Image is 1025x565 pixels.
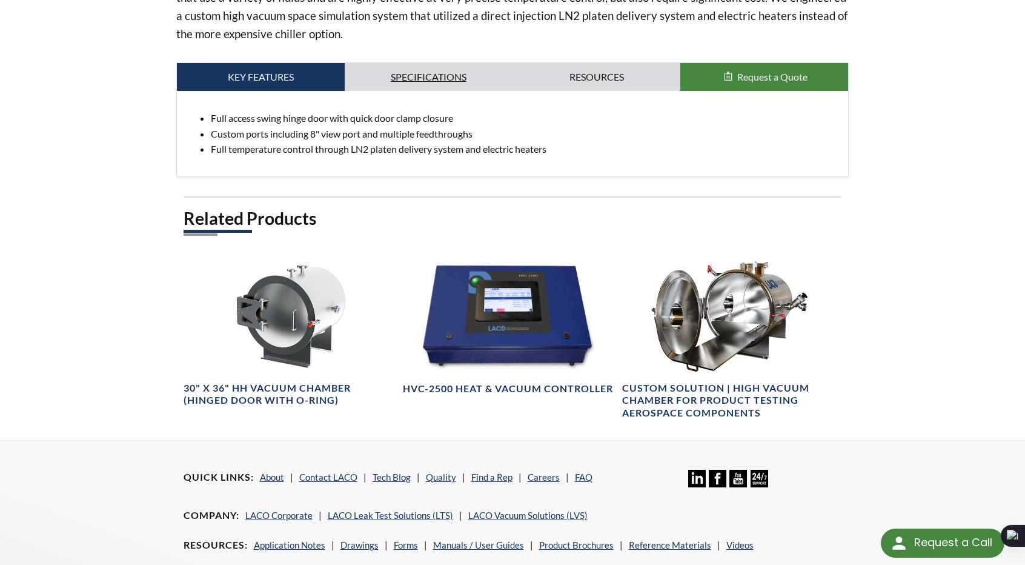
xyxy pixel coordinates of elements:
a: Drawings [340,540,379,550]
a: LACO Vacuum Solutions (LVS) [468,510,588,521]
div: Request a Call [914,529,992,557]
li: Full access swing hinge door with quick door clamp closure [211,110,839,126]
a: HVC-2500 Controller, front viewHVC-2500 Heat & Vacuum Controller [403,256,615,395]
li: Full temperature control through LN2 platen delivery system and electric heaters [211,141,839,157]
img: 24/7 Support Icon [751,470,768,487]
h2: Related Products [184,207,842,230]
a: Application Notes [254,540,325,550]
h4: 30" X 36" HH Vacuum Chamber (Hinged Door with O-ring) [184,382,396,407]
a: LVC2430-3322-HH Horizontal Vacuum Chamber Hinged Door, right side angle view30" X 36" HH Vacuum C... [184,256,396,407]
a: Tech Blog [373,472,411,483]
a: FAQ [575,472,592,483]
div: Request a Call [881,529,1004,558]
a: Forms [394,540,418,550]
a: LACO Corporate [245,510,313,521]
a: Manuals / User Guides [433,540,524,550]
a: Careers [528,472,560,483]
a: Quality [426,472,456,483]
img: round button [889,533,909,553]
h4: Custom Solution | High Vacuum Chamber for Product Testing Aerospace Components [622,382,834,420]
a: 24/7 Support [751,478,768,489]
li: Custom ports including 8" view port and multiple feedthroughs [211,126,839,142]
h4: Resources [184,539,248,552]
h4: Company [184,509,239,522]
span: Request a Quote [737,71,808,82]
a: About [260,472,284,483]
a: LACO Leak Test Solutions (LTS) [328,510,453,521]
a: Videos [726,540,754,550]
button: Request a Quote [680,63,848,91]
a: Resources [512,63,680,91]
a: Reference Materials [629,540,711,550]
h4: HVC-2500 Heat & Vacuum Controller [403,383,613,395]
a: Front View of Open High Vacuum Chamber for Product Testing Aerospace ComponentsCustom Solution | ... [622,256,834,420]
a: Specifications [345,63,512,91]
a: Product Brochures [539,540,614,550]
a: Key Features [177,63,345,91]
h4: Quick Links [184,471,254,484]
a: Contact LACO [299,472,357,483]
a: Find a Rep [471,472,512,483]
